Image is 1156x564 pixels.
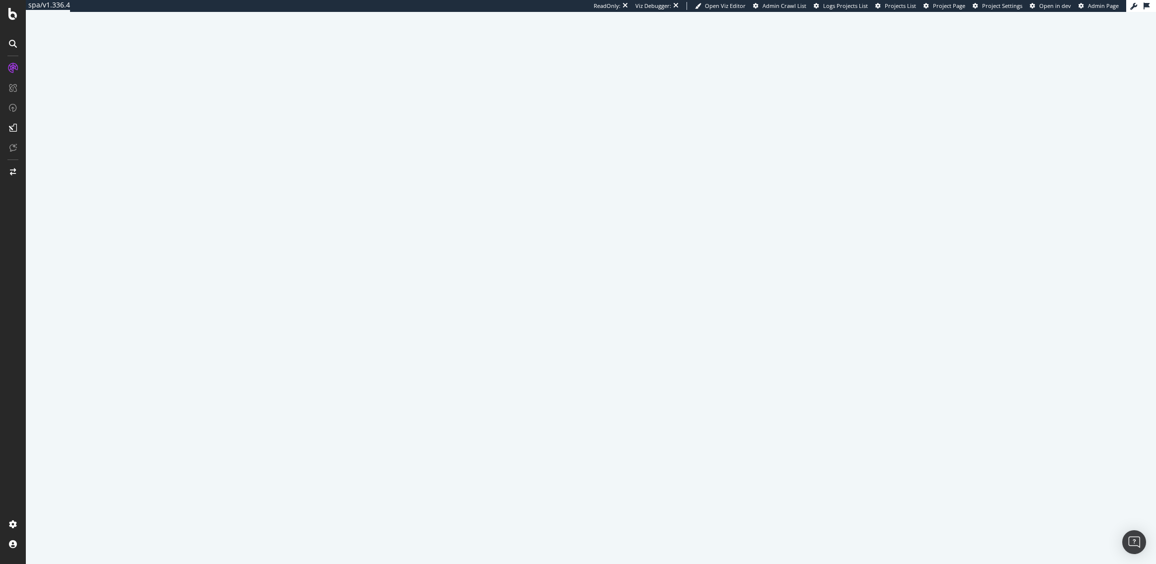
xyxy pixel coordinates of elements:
[933,2,965,9] span: Project Page
[875,2,916,10] a: Projects List
[1030,2,1071,10] a: Open in dev
[594,2,620,10] div: ReadOnly:
[1088,2,1119,9] span: Admin Page
[973,2,1022,10] a: Project Settings
[982,2,1022,9] span: Project Settings
[1079,2,1119,10] a: Admin Page
[823,2,868,9] span: Logs Projects List
[1039,2,1071,9] span: Open in dev
[635,2,671,10] div: Viz Debugger:
[814,2,868,10] a: Logs Projects List
[695,2,746,10] a: Open Viz Editor
[705,2,746,9] span: Open Viz Editor
[753,2,806,10] a: Admin Crawl List
[885,2,916,9] span: Projects List
[763,2,806,9] span: Admin Crawl List
[924,2,965,10] a: Project Page
[1122,530,1146,554] div: Open Intercom Messenger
